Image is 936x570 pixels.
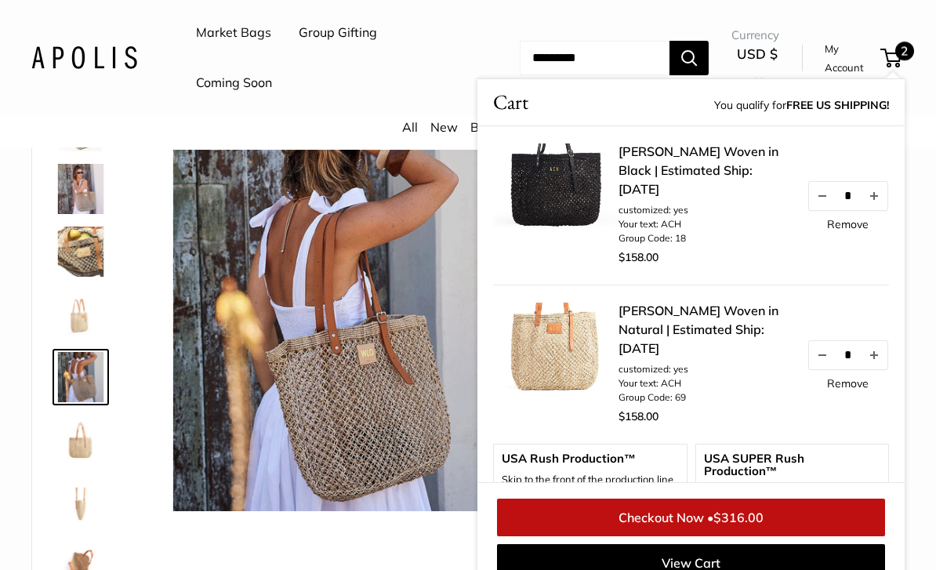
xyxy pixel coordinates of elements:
img: Mercado Woven in Natural | Estimated Ship: Oct. 19th [56,352,106,402]
input: Quantity [836,189,861,202]
button: Search [669,41,709,75]
p: Skip to the front of the production line to get it shipped (order by 11PM PST M-TH). [502,473,679,515]
img: Mercado Woven in Natural | Estimated Ship: Oct. 19th [56,164,106,214]
button: Decrease quantity by 1 [809,341,836,369]
span: $316.00 [713,510,764,525]
a: [PERSON_NAME] Woven in Natural | Estimated Ship: [DATE] [619,301,791,358]
a: New [430,119,458,135]
span: $158.00 [619,250,658,264]
li: Your text: ACH [619,217,791,231]
a: All [402,119,418,135]
a: Group Gifting [299,21,377,45]
span: Currency [731,24,783,46]
a: Mercado Woven in Natural | Estimated Ship: Oct. 19th [53,223,109,280]
button: Increase quantity by 1 [861,341,887,369]
a: Bestsellers [470,119,535,135]
li: customized: yes [619,203,791,217]
button: Increase quantity by 1 [861,182,887,210]
a: Mercado Woven in Natural | Estimated Ship: Oct. 19th [53,161,109,217]
button: USD $ [731,42,783,92]
iframe: Sign Up via Text for Offers [13,510,168,557]
img: Mercado Woven in Natural | Estimated Ship: Oct. 19th [56,477,106,528]
span: You qualify for [714,95,889,118]
img: Mercado Woven in Natural | Estimated Ship: Oct. 19th [158,150,519,511]
a: Mercado Woven in Natural | Estimated Ship: Oct. 19th [53,286,109,343]
img: Apolis [31,46,137,69]
a: Remove [827,219,869,230]
li: customized: yes [619,362,791,376]
span: USA SUPER Rush Production™ [704,452,881,477]
span: $158.00 [619,409,658,423]
span: USA Rush Production™ [502,452,679,465]
a: Market Bags [196,21,271,45]
input: Search... [520,41,669,75]
img: Mercado Woven in Natural | Estimated Ship: Oct. 19th [56,415,106,465]
button: Decrease quantity by 1 [809,182,836,210]
a: Mercado Woven in Natural | Estimated Ship: Oct. 19th [53,349,109,405]
a: Coming Soon [196,71,272,95]
input: Quantity [836,348,861,361]
img: Mercado Woven in Natural | Estimated Ship: Oct. 19th [56,227,106,277]
a: Mercado Woven in Natural | Estimated Ship: Oct. 19th [53,474,109,531]
a: Mercado Woven in Natural | Estimated Ship: Oct. 19th [53,412,109,468]
span: USD $ [737,45,778,62]
img: Mercado Woven in Natural | Estimated Ship: Oct. 19th [56,289,106,339]
strong: FREE US SHIPPING! [786,98,889,112]
li: Group Code: 69 [619,390,791,405]
a: [PERSON_NAME] Woven in Black | Estimated Ship: [DATE] [619,142,791,198]
a: 2 [882,49,902,67]
li: Group Code: 18 [619,231,791,245]
a: My Account [825,39,875,78]
a: Remove [827,378,869,389]
span: 2 [895,42,914,60]
a: Checkout Now •$316.00 [497,499,885,536]
span: Cart [493,87,528,118]
li: Your text: ACH [619,376,791,390]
